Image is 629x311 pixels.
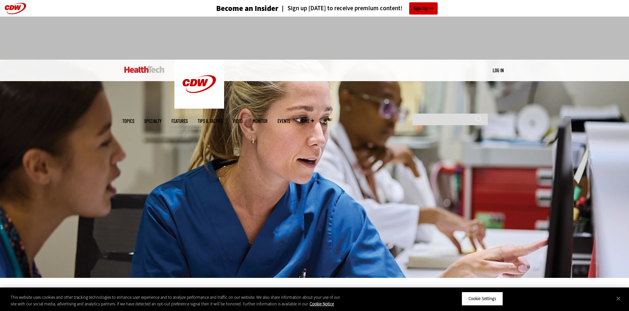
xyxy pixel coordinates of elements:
a: Become an Insider [191,5,279,12]
span: More [300,119,314,124]
a: MonITor [253,119,268,124]
img: Home [124,66,164,73]
a: Tips & Tactics [198,119,223,124]
span: Specialty [144,119,161,124]
a: Features [171,119,188,124]
a: Sign Up [409,2,438,15]
a: Sign up [DATE] to receive premium content! [279,5,403,12]
a: Video [233,119,243,124]
span: Topics [122,119,134,124]
img: Home [174,60,224,109]
a: Digital Workspace [132,286,178,293]
a: Events [278,119,290,124]
h3: Become an Insider [216,5,279,12]
div: This website uses cookies and other tracking technologies to enhance user experience and to analy... [11,294,346,307]
button: Close [611,291,626,306]
a: CDW [174,103,224,110]
button: Cookie Settings [462,292,503,306]
a: More information about your privacy [310,301,334,307]
div: User menu [493,67,504,74]
a: Log in [493,67,504,73]
iframe: advertisement [194,23,435,53]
